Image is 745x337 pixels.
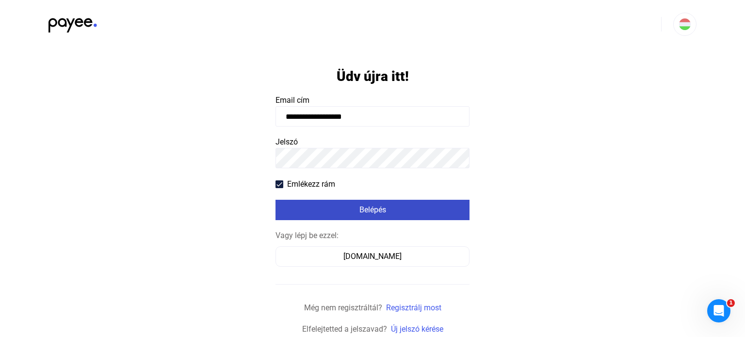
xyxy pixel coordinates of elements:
[727,299,735,307] span: 1
[278,204,467,216] div: Belépés
[673,13,696,36] button: HU
[707,299,730,322] iframe: Intercom live chat
[275,137,298,146] span: Jelszó
[275,252,470,261] a: [DOMAIN_NAME]
[337,68,409,85] h1: Üdv újra itt!
[287,178,335,190] span: Emlékezz rám
[391,324,443,334] a: Új jelszó kérése
[304,303,382,312] span: Még nem regisztráltál?
[279,251,466,262] div: [DOMAIN_NAME]
[302,324,387,334] span: Elfelejtetted a jelszavad?
[275,246,470,267] button: [DOMAIN_NAME]
[679,18,691,30] img: HU
[49,13,97,32] img: black-payee-blue-dot.svg
[275,96,309,105] span: Email cím
[386,303,441,312] a: Regisztrálj most
[275,230,470,241] div: Vagy lépj be ezzel:
[275,200,470,220] button: Belépés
